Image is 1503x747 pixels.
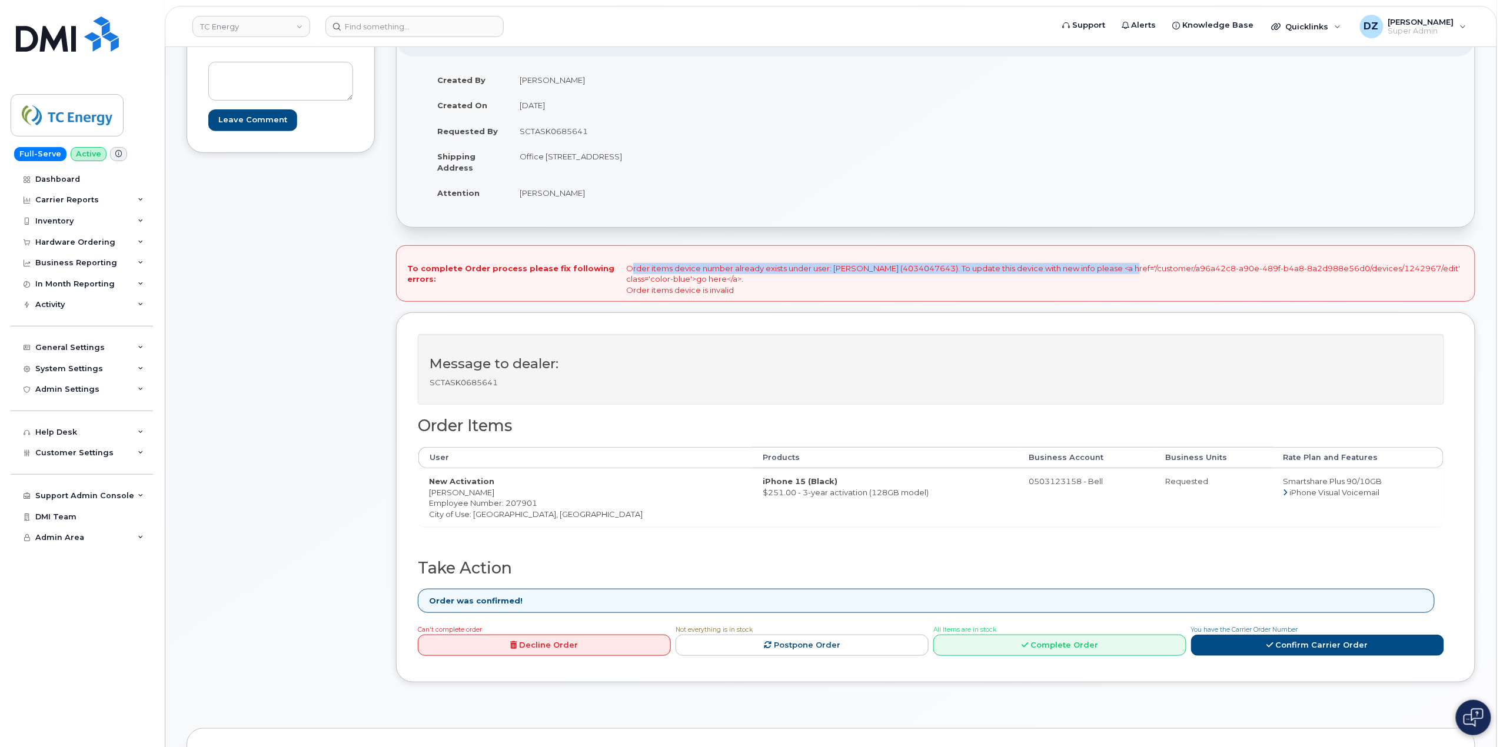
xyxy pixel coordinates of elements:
div: Devon Zellars [1352,15,1475,38]
a: Support [1054,14,1113,37]
span: Requested [1165,476,1208,486]
td: SCTASK0685641 [509,118,927,144]
span: Not everything is in stock [676,626,753,633]
strong: Requested By [437,126,498,136]
img: Open chat [1464,708,1484,727]
a: Confirm Carrier Order [1191,635,1444,656]
th: Business Account [1019,447,1155,468]
span: [PERSON_NAME] [1388,17,1454,26]
td: [DATE] [509,92,927,118]
div: Quicklinks [1263,15,1349,38]
td: [PERSON_NAME] [509,180,927,206]
span: Knowledge Base [1183,19,1254,31]
th: Products [752,447,1018,468]
strong: Created By [437,75,486,85]
span: Support [1072,19,1105,31]
span: DZ [1364,19,1379,34]
span: Employee Number: 207901 [429,498,537,508]
span: Super Admin [1388,26,1454,36]
a: Postpone Order [676,635,929,656]
a: TC Energy [192,16,310,37]
span: You have the Carrier Order Number [1191,626,1298,633]
a: Knowledge Base [1165,14,1262,37]
td: [PERSON_NAME] [509,67,927,93]
td: $251.00 - 3-year activation (128GB model) [752,468,1018,526]
td: Office [STREET_ADDRESS] [509,144,927,180]
td: Smartshare Plus 90/10GB [1273,468,1444,526]
div: Order items device number already exists under user: [PERSON_NAME] (4034047643). To update this d... [396,245,1475,302]
h2: Take Action [418,559,1444,577]
h3: Message to dealer: [430,356,1432,371]
strong: Created On [437,101,487,110]
h2: Order Items [418,417,1444,435]
h2: Comments [208,34,353,51]
strong: Order was confirmed! [429,595,523,606]
span: iPhone Visual Voicemail [1290,488,1380,497]
td: [PERSON_NAME] City of Use: [GEOGRAPHIC_DATA], [GEOGRAPHIC_DATA] [418,468,752,526]
span: Alerts [1132,19,1156,31]
a: Alerts [1113,14,1165,37]
th: Business Units [1155,447,1273,468]
td: 0503123158 - Bell [1019,468,1155,526]
strong: iPhone 15 (Black) [763,476,837,486]
span: Quicklinks [1286,22,1329,31]
strong: Shipping Address [437,152,475,172]
th: Rate Plan and Features [1273,447,1444,468]
strong: New Activation [429,476,494,486]
input: Leave Comment [208,109,297,131]
th: User [418,447,752,468]
strong: To complete Order process please fix following errors: [407,263,617,285]
span: Can't complete order [418,626,482,633]
a: Decline Order [418,635,671,656]
input: Find something... [325,16,504,37]
strong: Attention [437,188,480,198]
a: Complete Order [933,635,1186,656]
p: SCTASK0685641 [430,377,1432,388]
span: All Items are in stock [933,626,996,633]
